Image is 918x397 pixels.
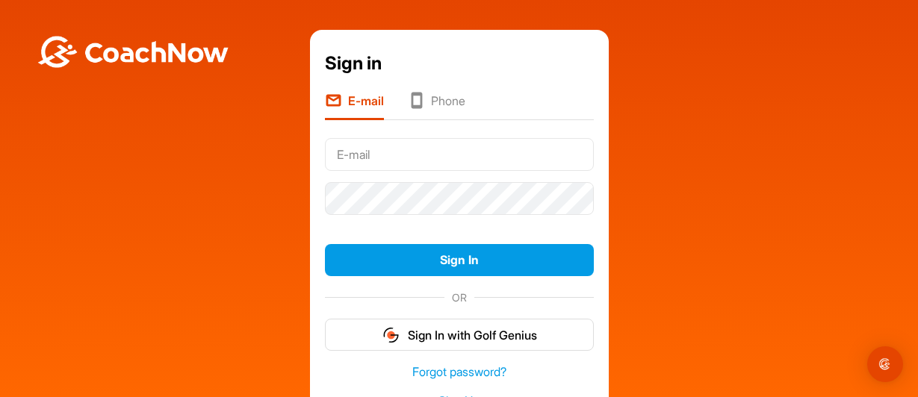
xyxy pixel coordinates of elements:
li: E-mail [325,92,384,120]
img: gg_logo [382,326,400,344]
input: E-mail [325,138,594,171]
div: Open Intercom Messenger [867,346,903,382]
span: OR [444,290,474,305]
img: BwLJSsUCoWCh5upNqxVrqldRgqLPVwmV24tXu5FoVAoFEpwwqQ3VIfuoInZCoVCoTD4vwADAC3ZFMkVEQFDAAAAAElFTkSuQmCC [36,36,230,68]
a: Forgot password? [325,363,594,381]
button: Sign In [325,244,594,276]
button: Sign In with Golf Genius [325,319,594,351]
li: Phone [408,92,465,120]
div: Sign in [325,50,594,77]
